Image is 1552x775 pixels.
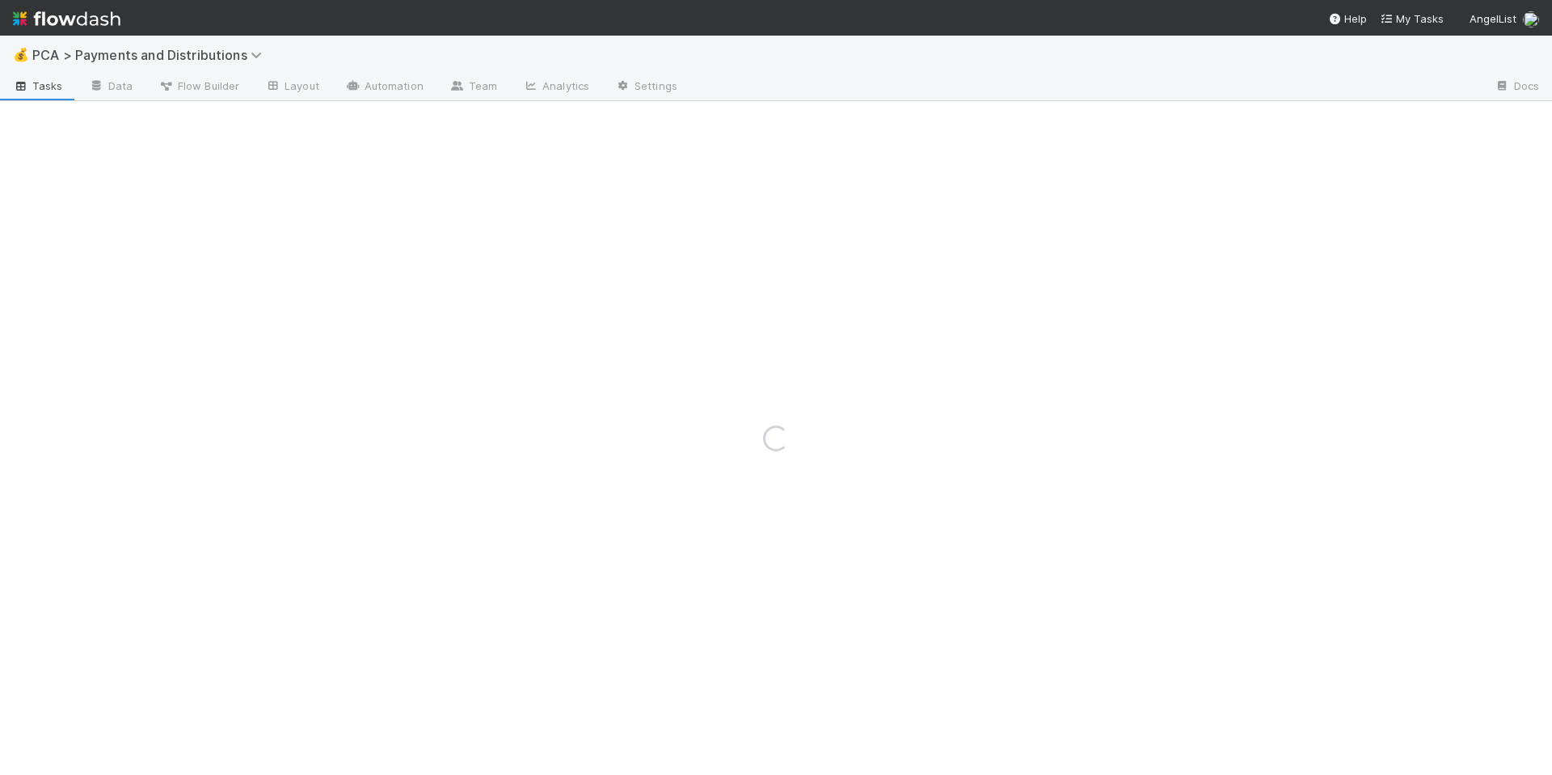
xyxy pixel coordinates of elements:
a: Data [76,74,145,100]
a: Automation [332,74,436,100]
img: avatar_a2d05fec-0a57-4266-8476-74cda3464b0e.png [1523,11,1539,28]
a: Team [436,74,510,100]
a: Docs [1482,74,1552,100]
span: 💰 [13,48,29,61]
div: Help [1328,11,1367,27]
span: PCA > Payments and Distributions [32,47,270,63]
a: Layout [252,74,332,100]
a: Settings [602,74,690,100]
a: My Tasks [1380,11,1444,27]
span: My Tasks [1380,12,1444,25]
span: Tasks [13,78,63,94]
img: logo-inverted-e16ddd16eac7371096b0.svg [13,5,120,32]
span: Flow Builder [158,78,239,94]
a: Analytics [510,74,602,100]
span: AngelList [1470,12,1516,25]
a: Flow Builder [145,74,252,100]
